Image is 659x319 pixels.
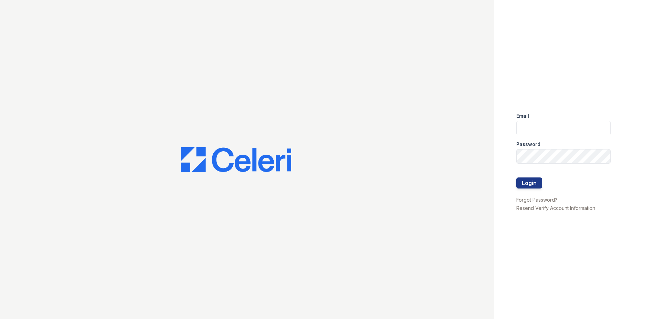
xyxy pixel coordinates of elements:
[181,147,291,172] img: CE_Logo_Blue-a8612792a0a2168367f1c8372b55b34899dd931a85d93a1a3d3e32e68fde9ad4.png
[516,205,595,211] a: Resend Verify Account Information
[516,197,557,203] a: Forgot Password?
[516,177,542,188] button: Login
[516,141,540,148] label: Password
[516,113,529,119] label: Email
